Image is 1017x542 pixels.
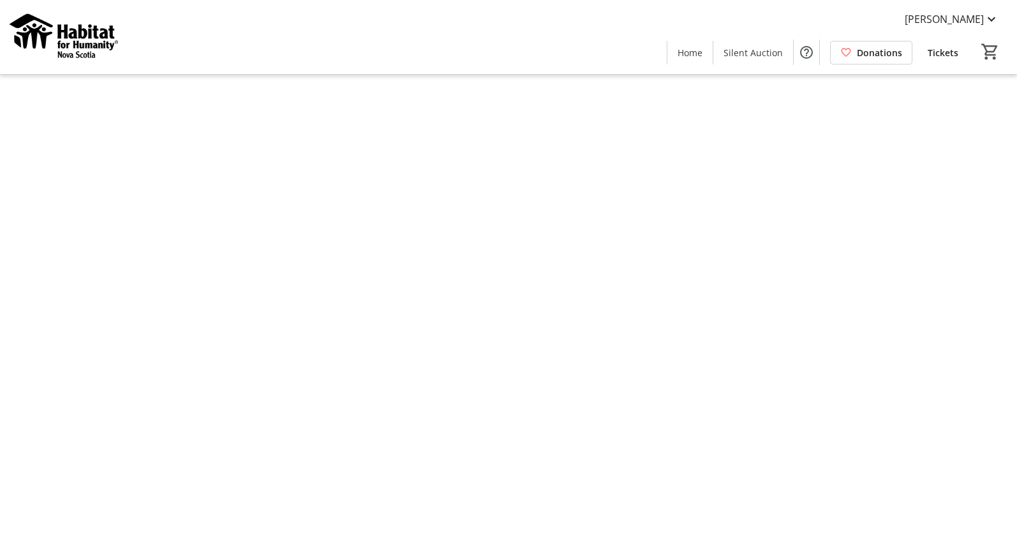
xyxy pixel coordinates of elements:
[895,9,1009,29] button: [PERSON_NAME]
[830,41,912,64] a: Donations
[678,46,702,59] span: Home
[794,40,819,65] button: Help
[928,46,958,59] span: Tickets
[8,5,121,69] img: Habitat for Humanity Nova Scotia's Logo
[979,40,1002,63] button: Cart
[857,46,902,59] span: Donations
[905,11,984,27] span: [PERSON_NAME]
[724,46,783,59] span: Silent Auction
[917,41,969,64] a: Tickets
[713,41,793,64] a: Silent Auction
[667,41,713,64] a: Home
